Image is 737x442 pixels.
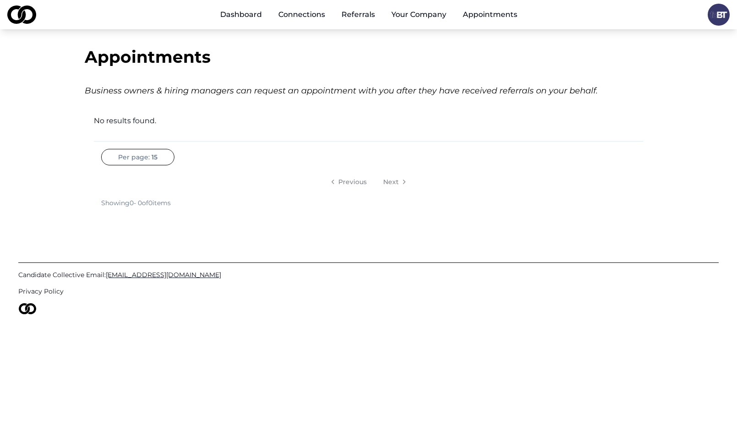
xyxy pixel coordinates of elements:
img: a715aca5-e0a5-420b-b362-5079c70fda45-FoBT_Avatar-profile_picture.jpg [708,4,730,26]
a: Privacy Policy [18,287,719,296]
a: Appointments [455,5,525,24]
div: No results found. [94,115,643,126]
img: logo [7,5,36,24]
div: Showing 0 - 0 of 0 items [101,198,171,207]
img: logo [18,303,37,314]
nav: pagination [101,173,636,191]
button: Per page:15 [101,149,174,165]
span: 15 [152,153,157,162]
a: Candidate Collective Email:[EMAIL_ADDRESS][DOMAIN_NAME] [18,270,719,279]
span: [EMAIL_ADDRESS][DOMAIN_NAME] [106,271,221,279]
a: Referrals [334,5,382,24]
div: Appointments [85,48,652,66]
a: Connections [271,5,332,24]
div: Business owners & hiring managers can request an appointment with you after they have received re... [85,84,652,97]
a: Dashboard [213,5,269,24]
nav: Main [213,5,525,24]
button: Your Company [384,5,454,24]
